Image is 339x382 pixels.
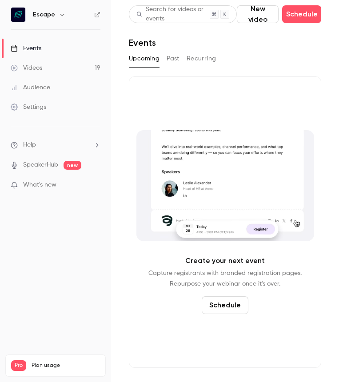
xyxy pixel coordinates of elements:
[11,140,100,150] li: help-dropdown-opener
[33,10,55,19] h6: Escape
[90,181,100,189] iframe: Noticeable Trigger
[187,52,216,66] button: Recurring
[167,52,179,66] button: Past
[23,140,36,150] span: Help
[129,37,156,48] h1: Events
[23,180,56,190] span: What's new
[23,160,58,170] a: SpeakerHub
[11,83,50,92] div: Audience
[185,255,265,266] p: Create your next event
[11,360,26,371] span: Pro
[148,268,302,289] p: Capture registrants with branded registration pages. Repurpose your webinar once it's over.
[129,52,160,66] button: Upcoming
[11,8,25,22] img: Escape
[11,44,41,53] div: Events
[136,5,210,24] div: Search for videos or events
[32,362,100,369] span: Plan usage
[202,296,248,314] button: Schedule
[11,64,42,72] div: Videos
[282,5,321,23] button: Schedule
[11,103,46,111] div: Settings
[237,5,279,23] button: New video
[64,161,81,170] span: new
